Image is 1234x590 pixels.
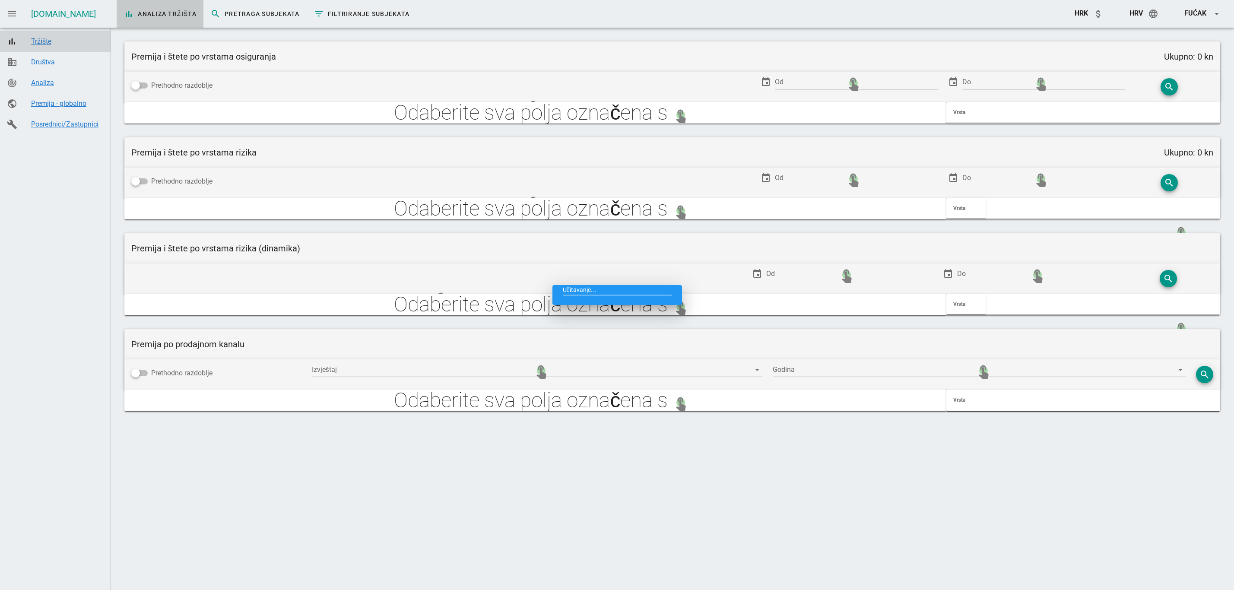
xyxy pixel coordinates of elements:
label: Prethodno razdoblje [151,81,308,90]
i: event [761,77,771,87]
i: public [7,98,17,109]
a: Premija - globalno [31,99,104,108]
a: Društva [31,58,104,66]
i: event [752,269,762,279]
span: Vrsta [953,301,965,307]
span: HRK [1075,9,1088,17]
span: Fućak [1184,9,1206,17]
i: build [7,119,17,130]
span: Vrsta [953,397,965,403]
span: Odaberite sva polja označena s [394,102,668,124]
i: search [1164,82,1174,92]
a: Tržište [31,37,104,45]
span: Odaberite sva polja označena s [394,390,668,411]
i: language [1148,9,1158,19]
i: arrow_drop_down [1212,9,1222,19]
i: menu [7,9,17,19]
i: track_changes [7,78,17,88]
span: Pretraga subjekata [210,9,300,19]
span: Analiza tržišta [124,9,197,19]
div: Ukupno: 0 kn [1164,50,1213,63]
i: event [761,173,771,183]
span: Filtriranje subjekata [314,9,410,19]
i: search [210,9,221,19]
i: event [948,77,958,87]
div: Godina [773,363,1186,377]
span: Odaberite sva polja označena s [394,198,668,219]
span: Odaberite sva polja označena s [394,294,668,315]
div: Premija i štete po vrstama rizika (dinamika) [131,242,300,255]
i: arrow_drop_down [752,365,762,375]
i: event [943,269,953,279]
div: Premija po prodajnom kanalu [131,338,244,351]
a: Analiza [31,79,104,87]
span: hrv [1129,9,1143,17]
div: Premija i štete po vrstama osiguranja [131,50,276,63]
i: search [1163,273,1174,284]
i: bar_chart [124,9,134,19]
i: event [948,173,958,183]
i: filter_list [314,9,324,19]
th: Vrsta [946,390,1079,410]
i: arrow_drop_down [1175,365,1186,375]
label: Prethodno razdoblje [151,177,308,186]
div: Ukupno: 0 kn [1164,146,1213,159]
span: Vrsta [953,109,965,115]
a: Posrednici/Zastupnici [31,120,104,128]
th: Vrsta [946,198,972,219]
i: attach_money [1093,9,1104,19]
span: Vrsta [953,205,965,211]
th: Vrsta [946,294,972,314]
label: Prethodno razdoblje [151,369,312,377]
a: [DOMAIN_NAME] [31,9,96,19]
i: search [1164,178,1174,188]
i: domain [7,57,17,67]
th: Vrsta [946,102,1125,123]
i: search [1199,369,1210,380]
i: bar_chart [7,36,17,47]
div: Premija i štete po vrstama rizika [131,146,257,159]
